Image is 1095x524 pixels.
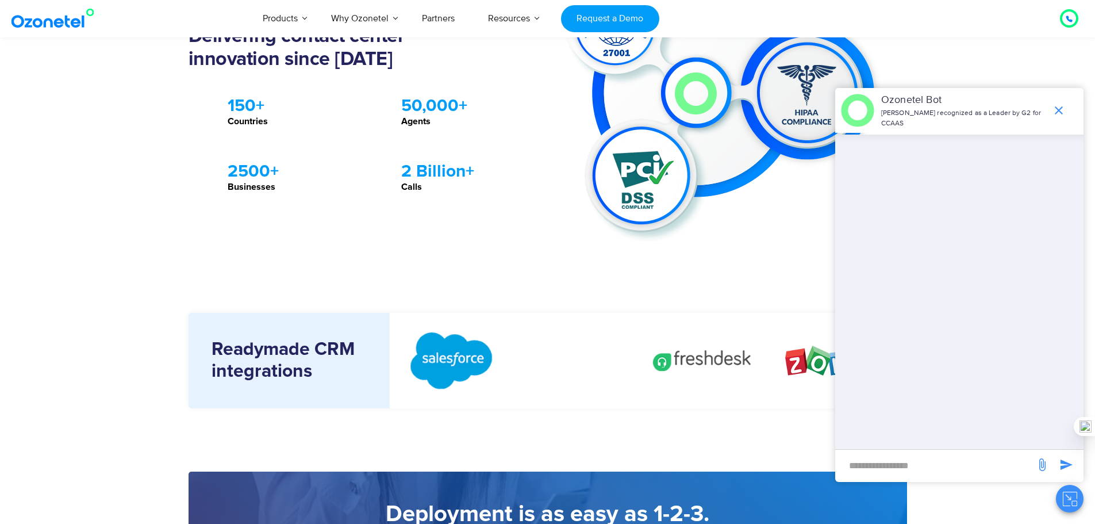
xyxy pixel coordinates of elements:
strong: 150+ [228,97,264,114]
strong: Calls [401,182,422,192]
div: new-msg-input [841,456,1029,476]
strong: Countries [228,117,268,126]
strong: 50,000+ [401,97,467,114]
p: [PERSON_NAME] recognized as a Leader by G2 for CCAAS [881,108,1046,129]
img: header [841,94,874,127]
a: Request a Demo [561,5,659,32]
strong: 2500+ [228,163,279,180]
button: Close chat [1056,485,1084,512]
strong: 2 Billion+ [401,163,474,180]
span: send message [1055,453,1078,476]
strong: Agents [401,117,431,126]
strong: Businesses [228,182,275,192]
h5: Readymade CRM integrations [212,339,372,383]
span: end chat or minimize [1047,99,1070,122]
h2: Delivering contact center innovation since [DATE] [189,25,490,71]
span: send message [1031,453,1054,476]
img: one_i.png [1079,420,1092,433]
p: Ozonetel Bot [881,93,1046,108]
